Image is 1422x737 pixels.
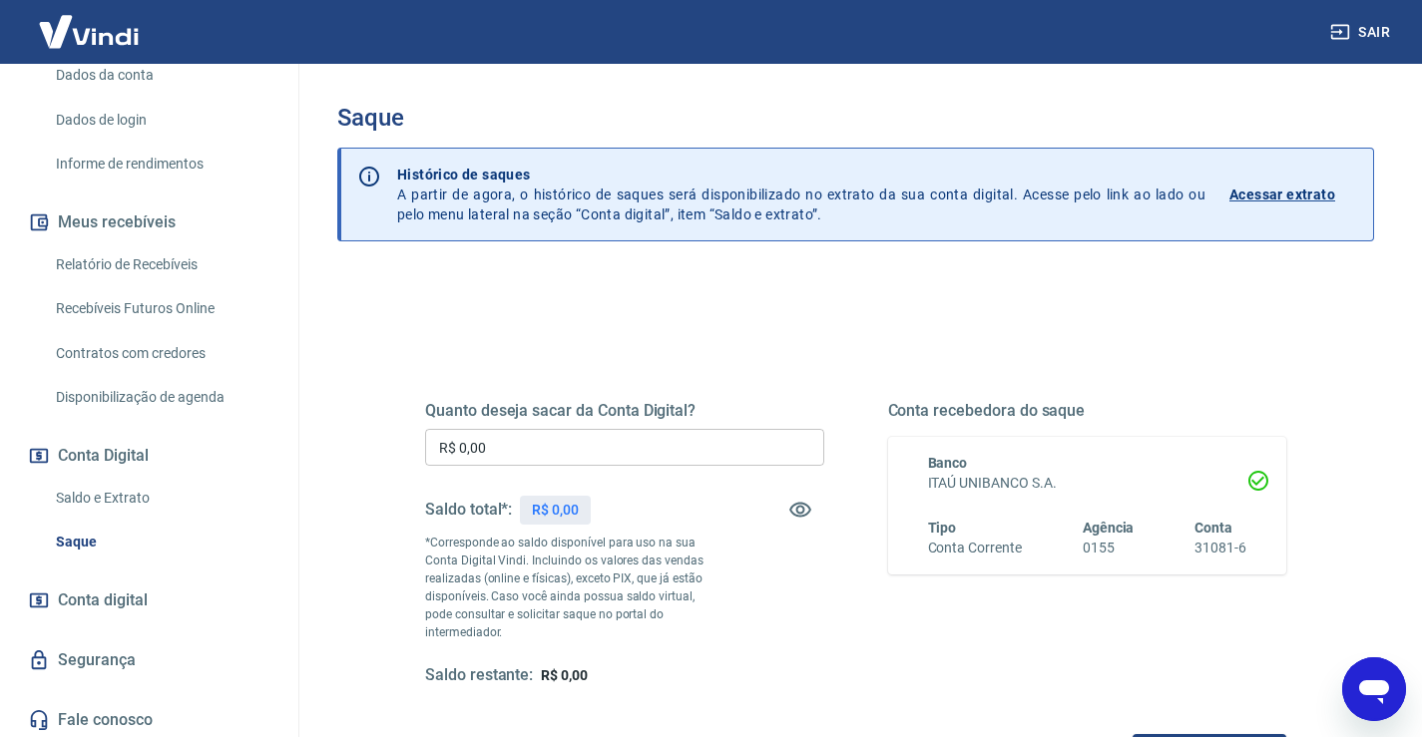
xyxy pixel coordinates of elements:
a: Dados de login [48,100,274,141]
h6: ITAÚ UNIBANCO S.A. [928,473,1247,494]
span: Conta digital [58,586,148,614]
h5: Conta recebedora do saque [888,401,1287,421]
a: Saque [48,522,274,562]
a: Recebíveis Futuros Online [48,288,274,329]
h5: Quanto deseja sacar da Conta Digital? [425,401,824,421]
iframe: Botão para abrir a janela de mensagens [1342,657,1406,721]
p: Acessar extrato [1229,184,1335,204]
a: Segurança [24,638,274,682]
h5: Saldo total*: [425,500,512,520]
a: Conta digital [24,578,274,622]
span: R$ 0,00 [541,667,588,683]
h6: Conta Corrente [928,538,1022,558]
a: Contratos com credores [48,333,274,374]
img: Vindi [24,1,154,62]
span: Tipo [928,520,957,536]
span: Conta [1194,520,1232,536]
a: Relatório de Recebíveis [48,244,274,285]
a: Acessar extrato [1229,165,1357,224]
a: Saldo e Extrato [48,478,274,519]
p: A partir de agora, o histórico de saques será disponibilizado no extrato da sua conta digital. Ac... [397,165,1205,224]
h5: Saldo restante: [425,665,533,686]
a: Disponibilização de agenda [48,377,274,418]
button: Sair [1326,14,1398,51]
a: Informe de rendimentos [48,144,274,184]
a: Dados da conta [48,55,274,96]
h6: 31081-6 [1194,538,1246,558]
span: Banco [928,455,968,471]
h3: Saque [337,104,1374,132]
h6: 0155 [1083,538,1135,558]
button: Meus recebíveis [24,200,274,244]
span: Agência [1083,520,1135,536]
p: Histórico de saques [397,165,1205,184]
button: Conta Digital [24,434,274,478]
p: R$ 0,00 [532,500,579,521]
p: *Corresponde ao saldo disponível para uso na sua Conta Digital Vindi. Incluindo os valores das ve... [425,534,724,641]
